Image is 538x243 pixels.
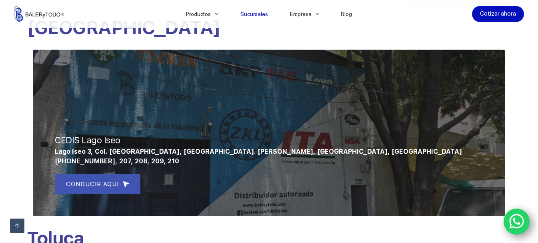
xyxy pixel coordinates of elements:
a: CONDUCIR AQUI [55,174,140,194]
span: CEDIS Lago Iseo [55,135,120,145]
span: Lago Iseo 3, Col. [GEOGRAPHIC_DATA], [GEOGRAPHIC_DATA]. [PERSON_NAME], [GEOGRAPHIC_DATA], [GEOGRA... [55,148,462,155]
span: [PHONE_NUMBER], 207, 208, 209, 210 [55,157,179,165]
a: WhatsApp [504,209,530,235]
span: CONDUCIR AQUI [66,179,119,189]
a: Cotizar ahora [472,6,524,22]
a: Ir arriba [10,219,24,233]
img: Balerytodo [14,6,64,22]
